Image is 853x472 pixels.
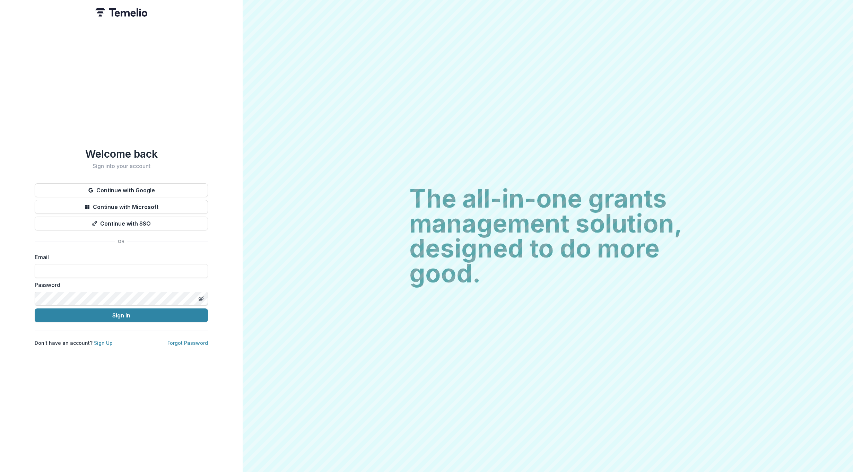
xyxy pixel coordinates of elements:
[35,217,208,230] button: Continue with SSO
[35,281,204,289] label: Password
[95,8,147,17] img: Temelio
[94,340,113,346] a: Sign Up
[35,253,204,261] label: Email
[35,308,208,322] button: Sign In
[195,293,207,304] button: Toggle password visibility
[35,200,208,214] button: Continue with Microsoft
[167,340,208,346] a: Forgot Password
[35,183,208,197] button: Continue with Google
[35,148,208,160] h1: Welcome back
[35,163,208,169] h2: Sign into your account
[35,339,113,347] p: Don't have an account?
